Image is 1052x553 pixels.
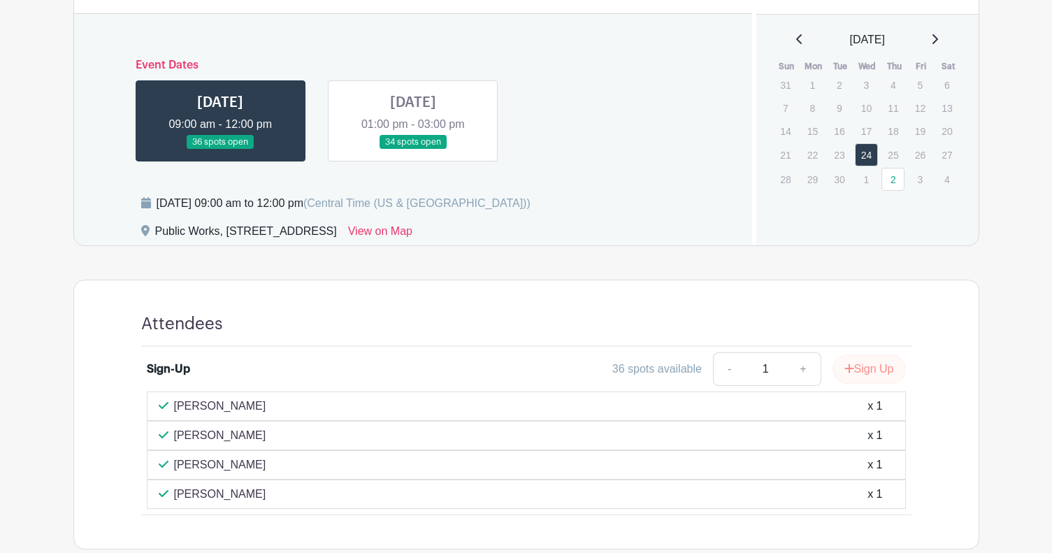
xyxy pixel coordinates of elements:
a: 2 [881,168,905,191]
th: Sun [773,59,800,73]
div: Sign-Up [147,361,190,378]
th: Wed [854,59,881,73]
div: Public Works, [STREET_ADDRESS] [155,223,337,245]
p: [PERSON_NAME] [174,398,266,415]
h6: Event Dates [124,59,702,72]
p: 4 [935,168,958,190]
a: - [713,352,745,386]
th: Sat [935,59,962,73]
p: 3 [909,168,932,190]
th: Tue [827,59,854,73]
div: x 1 [867,398,882,415]
p: 15 [801,120,824,142]
h4: Attendees [141,314,223,334]
p: 5 [909,74,932,96]
p: 29 [801,168,824,190]
p: [PERSON_NAME] [174,486,266,503]
button: Sign Up [833,354,906,384]
p: [PERSON_NAME] [174,427,266,444]
p: 22 [801,144,824,166]
p: [PERSON_NAME] [174,457,266,473]
div: x 1 [867,486,882,503]
a: View on Map [348,223,412,245]
th: Thu [881,59,908,73]
p: 1 [855,168,878,190]
div: 36 spots available [612,361,702,378]
p: 7 [774,97,797,119]
a: + [786,352,821,386]
p: 31 [774,74,797,96]
p: 28 [774,168,797,190]
p: 12 [909,97,932,119]
p: 8 [801,97,824,119]
p: 1 [801,74,824,96]
p: 9 [828,97,851,119]
p: 20 [935,120,958,142]
a: 24 [855,143,878,166]
p: 6 [935,74,958,96]
p: 3 [855,74,878,96]
th: Mon [800,59,828,73]
p: 10 [855,97,878,119]
p: 4 [881,74,905,96]
p: 19 [909,120,932,142]
p: 23 [828,144,851,166]
span: [DATE] [850,31,885,48]
div: x 1 [867,457,882,473]
p: 13 [935,97,958,119]
div: x 1 [867,427,882,444]
p: 27 [935,144,958,166]
p: 11 [881,97,905,119]
p: 18 [881,120,905,142]
span: (Central Time (US & [GEOGRAPHIC_DATA])) [303,197,531,209]
p: 26 [909,144,932,166]
p: 25 [881,144,905,166]
p: 16 [828,120,851,142]
p: 14 [774,120,797,142]
th: Fri [908,59,935,73]
p: 17 [855,120,878,142]
p: 30 [828,168,851,190]
div: [DATE] 09:00 am to 12:00 pm [157,195,531,212]
p: 21 [774,144,797,166]
p: 2 [828,74,851,96]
